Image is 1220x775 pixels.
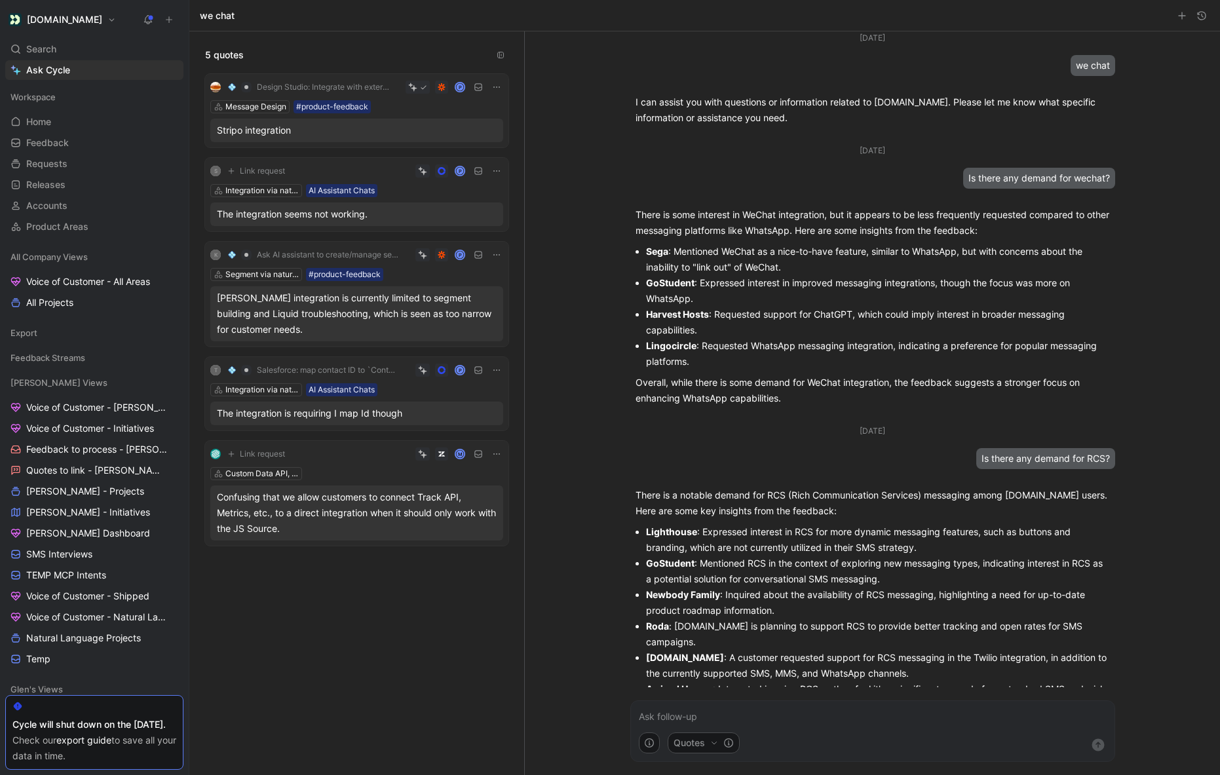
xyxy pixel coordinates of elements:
p: Overall, while there is some demand for WeChat integration, the feedback suggests a stronger focu... [636,375,1110,406]
span: All Company Views [10,250,88,263]
p: I can assist you with questions or information related to [DOMAIN_NAME]. Please let me know what ... [636,94,1110,126]
span: All Projects [26,296,73,309]
span: Export [10,326,37,339]
div: Feedback Streams [5,348,183,368]
span: Voice of Customer - Shipped [26,590,149,603]
div: [DATE] [860,144,885,157]
div: AI Assistant Chats [309,184,375,197]
div: All Company ViewsVoice of Customer - All AreasAll Projects [5,247,183,312]
h1: we chat [200,9,235,22]
div: [DATE] [860,425,885,438]
span: Feedback Streams [10,351,85,364]
a: [PERSON_NAME] - Initiatives [5,502,183,522]
a: Feedback to process - [PERSON_NAME] [5,440,183,459]
div: Feedback Streams [5,348,183,371]
span: Natural Language Projects [26,632,141,645]
strong: Newbody Family [646,589,720,600]
span: Voice of Customer - All Areas [26,275,150,288]
strong: Lighthouse [646,526,697,537]
span: [PERSON_NAME] Dashboard [26,527,150,540]
li: : Requested support for ChatGPT, which could imply interest in broader messaging capabilities. [646,307,1110,338]
span: Product Areas [26,220,88,233]
strong: [DOMAIN_NAME] [646,652,724,663]
strong: Sega [646,246,668,257]
div: The integration seems not working. [217,206,497,222]
img: 💠 [228,251,236,259]
div: #product-feedback [296,100,368,113]
span: [PERSON_NAME] Views [10,376,107,389]
span: Releases [26,178,66,191]
div: Custom Data API, Web, and Server integrations [225,467,299,480]
a: Releases [5,175,183,195]
span: Voice of Customer - Initiatives [26,422,154,435]
span: Feedback [26,136,69,149]
div: Export [5,323,183,347]
img: logo [210,82,221,92]
li: : [DOMAIN_NAME] is planning to support RCS to provide better tracking and open rates for SMS camp... [646,618,1110,650]
a: All Projects [5,293,183,312]
div: Is there any demand for wechat? [963,168,1115,189]
div: Search [5,39,183,59]
span: Link request [240,166,285,176]
div: Stripo integration [217,123,497,138]
span: Voice of Customer - Natural Language [26,611,167,624]
div: Message Design [225,100,286,113]
div: #product-feedback [309,268,381,281]
a: Voice of Customer - [PERSON_NAME] [5,398,183,417]
a: Voice of Customer - All Areas [5,272,183,292]
button: 💠Salesforce: map contact ID to `ContactId` or `id` trait when using some other value as the `userId` [223,362,404,378]
div: Confusing that we allow customers to connect Track API, Metrics, etc., to a direct integration wh... [217,489,497,537]
span: Salesforce: map contact ID to `ContactId` or `id` trait when using some other value as the `userId` [257,365,399,375]
h1: [DOMAIN_NAME] [27,14,102,26]
a: [PERSON_NAME] Dashboard [5,523,183,543]
img: logo [210,449,221,459]
img: Customer.io [9,13,22,26]
a: Natural Language Projects [5,628,183,648]
div: [PERSON_NAME] integration is currently limited to segment building and Liquid troubleshooting, wh... [217,290,497,337]
strong: Arrived Homes [646,683,713,694]
a: TEMP MCP Intents [5,565,183,585]
img: 💠 [228,83,236,91]
span: SMS Interviews [26,548,92,561]
span: Design Studio: Integrate with external tools to create designs [257,82,389,92]
span: TEMP MCP Intents [26,569,106,582]
button: 💠Design Studio: Integrate with external tools to create designs [223,79,394,95]
a: [PERSON_NAME] - Projects [5,482,183,501]
div: AI Assistant Chats [309,383,375,396]
div: [PERSON_NAME] Views [5,373,183,392]
p: There is some interest in WeChat integration, but it appears to be less frequently requested comp... [636,207,1110,238]
span: [PERSON_NAME] - Initiatives [26,506,150,519]
button: Quotes [668,732,740,753]
div: Export [5,323,183,343]
a: export guide [56,734,111,746]
span: Temp [26,652,50,666]
strong: Lingocircle [646,340,696,351]
span: [PERSON_NAME] - Projects [26,485,144,498]
strong: Roda [646,620,669,632]
span: Ask Cycle [26,62,70,78]
div: [DATE] [860,31,885,45]
a: Home [5,112,183,132]
div: T [210,365,221,375]
div: P [456,366,465,375]
div: P [456,251,465,259]
span: Accounts [26,199,67,212]
button: 💠Ask AI assistant to create/manage segments - Segmentation [223,247,404,263]
span: Workspace [10,90,56,104]
p: There is a notable demand for RCS (Rich Communication Services) messaging among [DOMAIN_NAME] use... [636,487,1110,519]
a: Voice of Customer - Natural Language [5,607,183,627]
li: : Interested in using RCS as they feel it's a significant upgrade from standard SMS and wish for ... [646,681,1110,713]
a: Product Areas [5,217,183,236]
span: Ask AI assistant to create/manage segments - Segmentation [257,250,399,260]
div: S [210,166,221,176]
a: Voice of Customer - Initiatives [5,419,183,438]
div: P [456,167,465,176]
div: Cycle will shut down on the [DATE]. [12,717,176,732]
div: we chat [1071,55,1115,76]
li: : Mentioned RCS in the context of exploring new messaging types, indicating interest in RCS as a ... [646,556,1110,587]
a: Voice of Customer - Shipped [5,586,183,606]
li: : A customer requested support for RCS messaging in the Twilio integration, in addition to the cu... [646,650,1110,681]
button: Customer.io[DOMAIN_NAME] [5,10,119,29]
strong: Harvest Hosts [646,309,709,320]
a: Temp [5,649,183,669]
